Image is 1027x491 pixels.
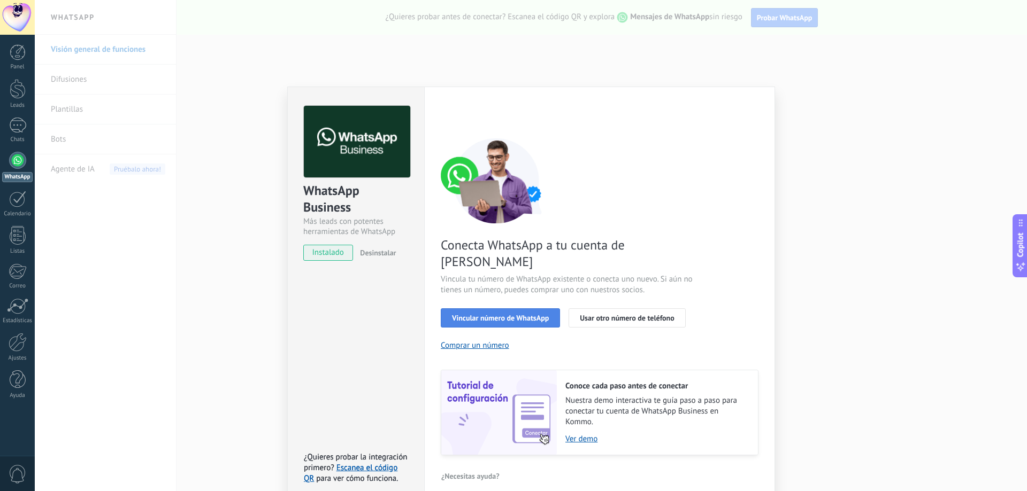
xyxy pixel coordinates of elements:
[356,245,396,261] button: Desinstalar
[2,211,33,217] div: Calendario
[569,308,685,328] button: Usar otro número de teléfono
[441,138,553,223] img: connect number
[441,468,500,484] button: ¿Necesitas ayuda?
[304,452,408,473] span: ¿Quieres probar la integración primero?
[2,392,33,399] div: Ayuda
[565,395,747,427] span: Nuestra demo interactiva te guía paso a paso para conectar tu cuenta de WhatsApp Business en Kommo.
[2,355,33,362] div: Ajustes
[565,381,747,391] h2: Conoce cada paso antes de conectar
[441,308,560,328] button: Vincular número de WhatsApp
[316,473,398,484] span: para ver cómo funciona.
[2,248,33,255] div: Listas
[441,237,695,270] span: Conecta WhatsApp a tu cuenta de [PERSON_NAME]
[2,317,33,324] div: Estadísticas
[1015,232,1026,257] span: Copilot
[2,283,33,290] div: Correo
[441,274,695,295] span: Vincula tu número de WhatsApp existente o conecta uno nuevo. Si aún no tienes un número, puedes c...
[2,102,33,109] div: Leads
[2,172,33,182] div: WhatsApp
[452,314,549,322] span: Vincular número de WhatsApp
[580,314,674,322] span: Usar otro número de teléfono
[2,64,33,71] div: Panel
[441,472,500,480] span: ¿Necesitas ayuda?
[303,182,409,216] div: WhatsApp Business
[565,434,747,444] a: Ver demo
[360,248,396,258] span: Desinstalar
[304,245,352,261] span: instalado
[304,463,397,484] a: Escanea el código QR
[441,340,509,350] button: Comprar un número
[2,136,33,143] div: Chats
[304,106,410,178] img: logo_main.png
[303,216,409,237] div: Más leads con potentes herramientas de WhatsApp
